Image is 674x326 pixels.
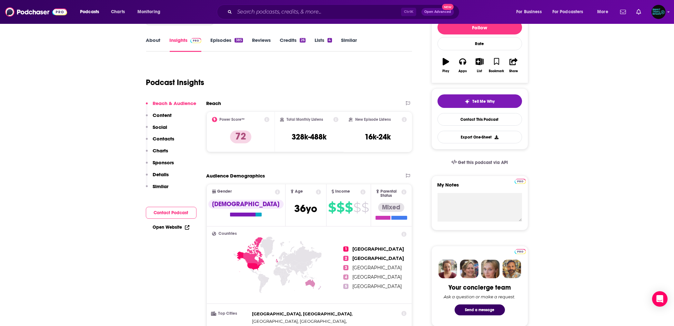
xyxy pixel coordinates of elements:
span: $ [361,202,369,213]
h2: Power Score™ [220,117,245,122]
span: 36 yo [294,202,317,215]
p: Content [153,112,172,118]
p: Sponsors [153,159,174,166]
span: 4 [343,274,348,280]
span: [GEOGRAPHIC_DATA] [352,274,402,280]
button: Send a message [455,304,505,315]
span: Income [336,189,350,194]
div: Share [509,69,518,73]
span: Gender [217,189,232,194]
img: Sydney Profile [438,260,457,278]
button: Content [146,112,172,124]
span: 3 [343,265,348,270]
p: Details [153,171,169,177]
img: Podchaser - Follow, Share and Rate Podcasts [5,6,67,18]
button: Bookmark [488,54,505,77]
span: $ [328,202,336,213]
div: Your concierge team [448,283,511,292]
button: tell me why sparkleTell Me Why [438,94,522,108]
a: Pro website [515,248,526,254]
span: Countries [219,232,237,236]
div: Apps [458,69,467,73]
div: Mixed [378,203,404,212]
div: 385 [235,38,243,43]
span: Tell Me Why [472,99,495,104]
span: 5 [343,284,348,289]
img: Podchaser Pro [515,249,526,254]
span: Charts [111,7,125,16]
button: Play [438,54,454,77]
span: $ [345,202,353,213]
p: Reach & Audience [153,100,196,106]
span: Logged in as rich38187 [651,5,666,19]
span: Get this podcast via API [458,160,508,165]
span: [GEOGRAPHIC_DATA], [GEOGRAPHIC_DATA] [252,311,352,316]
span: Ctrl K [401,8,416,16]
span: , [252,310,353,318]
p: 72 [230,130,251,143]
button: Contact Podcast [146,207,196,219]
button: Sponsors [146,159,174,171]
h3: 328k-488k [292,132,327,142]
button: Open AdvancedNew [421,8,454,16]
div: [DEMOGRAPHIC_DATA] [208,200,284,209]
div: List [477,69,482,73]
button: Share [505,54,522,77]
a: Reviews [252,37,271,52]
div: Rate [438,37,522,50]
a: Open Website [153,225,189,230]
span: Monitoring [137,7,160,16]
div: Play [442,69,449,73]
button: Show profile menu [651,5,666,19]
button: Similar [146,183,169,195]
span: 2 [343,256,348,261]
button: Details [146,171,169,183]
h3: Top Cities [212,312,250,316]
h3: 16k-24k [365,132,391,142]
button: open menu [548,7,593,17]
a: Show notifications dropdown [618,6,629,17]
span: Parental Status [380,189,400,198]
span: [GEOGRAPHIC_DATA] [352,283,402,289]
img: User Profile [651,5,666,19]
button: Social [146,124,167,136]
h2: Audience Demographics [206,173,265,179]
a: Show notifications dropdown [634,6,644,17]
img: Podchaser Pro [515,179,526,184]
input: Search podcasts, credits, & more... [235,7,401,17]
a: Get this podcast via API [446,155,513,170]
div: Search podcasts, credits, & more... [223,5,466,19]
h1: Podcast Insights [146,78,205,87]
a: Lists4 [315,37,332,52]
button: List [471,54,488,77]
p: Contacts [153,136,175,142]
img: Podchaser Pro [190,38,202,43]
img: Barbara Profile [460,260,478,278]
button: open menu [593,7,616,17]
button: Contacts [146,136,175,148]
span: Open Advanced [424,10,451,14]
span: $ [353,202,361,213]
span: 1 [343,246,348,252]
span: Podcasts [80,7,99,16]
a: Pro website [515,178,526,184]
div: 26 [300,38,306,43]
a: Charts [107,7,129,17]
span: $ [337,202,344,213]
span: [GEOGRAPHIC_DATA], [GEOGRAPHIC_DATA] [252,319,346,324]
button: open menu [75,7,107,17]
h2: Total Monthly Listens [287,117,323,122]
span: For Podcasters [552,7,583,16]
a: Credits26 [280,37,306,52]
a: About [146,37,161,52]
p: Similar [153,183,169,189]
button: open menu [512,7,550,17]
div: 4 [327,38,332,43]
img: Jon Profile [502,260,521,278]
span: New [442,4,454,10]
h2: New Episode Listens [355,117,391,122]
button: open menu [133,7,169,17]
a: Episodes385 [210,37,243,52]
span: Age [295,189,303,194]
img: Jules Profile [481,260,500,278]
